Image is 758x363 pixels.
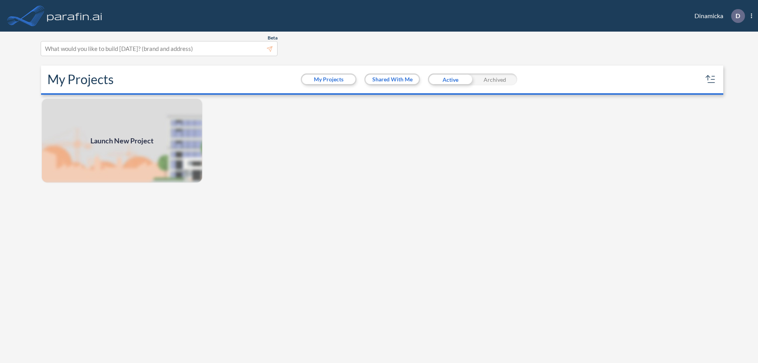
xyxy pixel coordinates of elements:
[683,9,752,23] div: Dinamicka
[41,98,203,183] img: add
[428,73,473,85] div: Active
[704,73,717,86] button: sort
[302,75,355,84] button: My Projects
[41,98,203,183] a: Launch New Project
[45,8,104,24] img: logo
[47,72,114,87] h2: My Projects
[366,75,419,84] button: Shared With Me
[735,12,740,19] p: D
[90,135,154,146] span: Launch New Project
[268,35,278,41] span: Beta
[473,73,517,85] div: Archived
